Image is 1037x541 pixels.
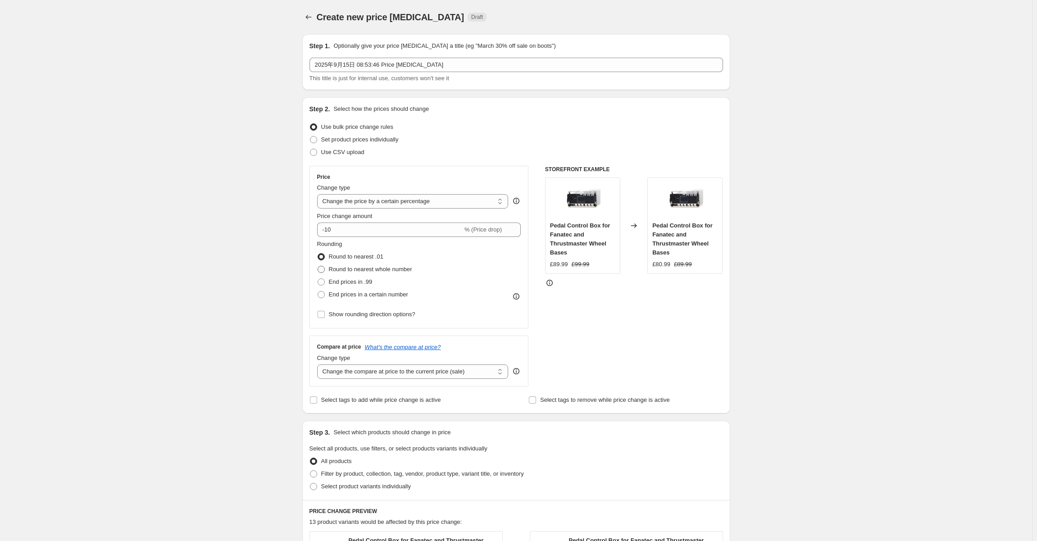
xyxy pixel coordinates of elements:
[333,428,450,437] p: Select which products should change in price
[321,123,393,130] span: Use bulk price change rules
[309,58,723,72] input: 30% off holiday sale
[471,14,483,21] span: Draft
[365,344,441,350] button: What's the compare at price?
[652,222,713,256] span: Pedal Control Box for Fanatec and Thrustmaster Wheel Bases
[329,291,408,298] span: End prices in a certain number
[333,41,555,50] p: Optionally give your price [MEDICAL_DATA] a title (eg "March 30% off sale on boots")
[321,149,364,155] span: Use CSV upload
[329,278,373,285] span: End prices in .99
[333,105,429,114] p: Select how the prices should change
[321,458,352,464] span: All products
[512,367,521,376] div: help
[667,182,703,218] img: pedal_control_box-top_80x.png
[321,470,524,477] span: Filter by product, collection, tag, vendor, product type, variant title, or inventory
[317,173,330,181] h3: Price
[317,184,350,191] span: Change type
[302,11,315,23] button: Price change jobs
[329,311,415,318] span: Show rounding direction options?
[309,75,449,82] span: This title is just for internal use, customers won't see it
[540,396,670,403] span: Select tags to remove while price change is active
[309,508,723,515] h6: PRICE CHANGE PREVIEW
[564,182,600,218] img: pedal_control_box-top_80x.png
[309,445,487,452] span: Select all products, use filters, or select products variants individually
[550,222,610,256] span: Pedal Control Box for Fanatec and Thrustmaster Wheel Bases
[317,223,463,237] input: -15
[652,260,670,269] div: £80.99
[329,266,412,273] span: Round to nearest whole number
[321,396,441,403] span: Select tags to add while price change is active
[329,253,383,260] span: Round to nearest .01
[464,226,502,233] span: % (Price drop)
[309,41,330,50] h2: Step 1.
[317,355,350,361] span: Change type
[512,196,521,205] div: help
[309,428,330,437] h2: Step 3.
[550,260,568,269] div: £89.99
[309,105,330,114] h2: Step 2.
[317,343,361,350] h3: Compare at price
[674,260,692,269] strike: £89.99
[309,518,462,525] span: 13 product variants would be affected by this price change:
[321,136,399,143] span: Set product prices individually
[317,241,342,247] span: Rounding
[317,213,373,219] span: Price change amount
[321,483,411,490] span: Select product variants individually
[317,12,464,22] span: Create new price [MEDICAL_DATA]
[572,260,590,269] strike: £99.99
[545,166,723,173] h6: STOREFRONT EXAMPLE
